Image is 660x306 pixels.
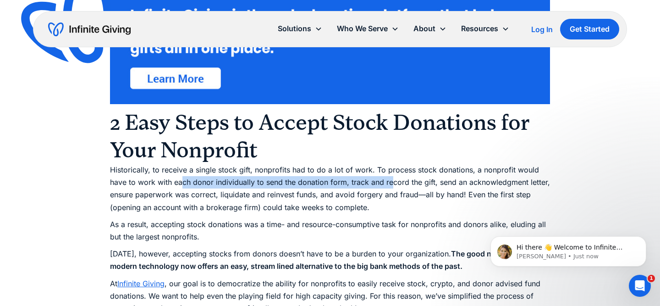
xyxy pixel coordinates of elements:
iframe: Intercom notifications message [477,217,660,281]
a: Get Started [560,19,619,39]
a: home [48,22,131,37]
div: About [406,19,454,39]
p: Historically, to receive a single stock gift, nonprofits had to do a lot of work. To process stoc... [110,164,550,214]
span: 1 [648,275,655,282]
iframe: Intercom live chat [629,275,651,297]
div: Who We Serve [330,19,406,39]
div: Solutions [270,19,330,39]
div: Solutions [278,22,311,35]
div: Who We Serve [337,22,388,35]
p: [DATE], however, accepting stocks from donors doesn’t have to be a burden to your organization. [110,248,550,273]
div: Resources [461,22,498,35]
a: Log In [531,24,553,35]
div: Resources [454,19,517,39]
div: About [413,22,435,35]
div: Log In [531,26,553,33]
p: As a result, accepting stock donations was a time- and resource-consumptive task for nonprofits a... [110,218,550,243]
h2: 2 Easy Steps to Accept Stock Donations for Your Nonprofit [110,109,550,164]
a: Infinite Giving [117,279,165,288]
